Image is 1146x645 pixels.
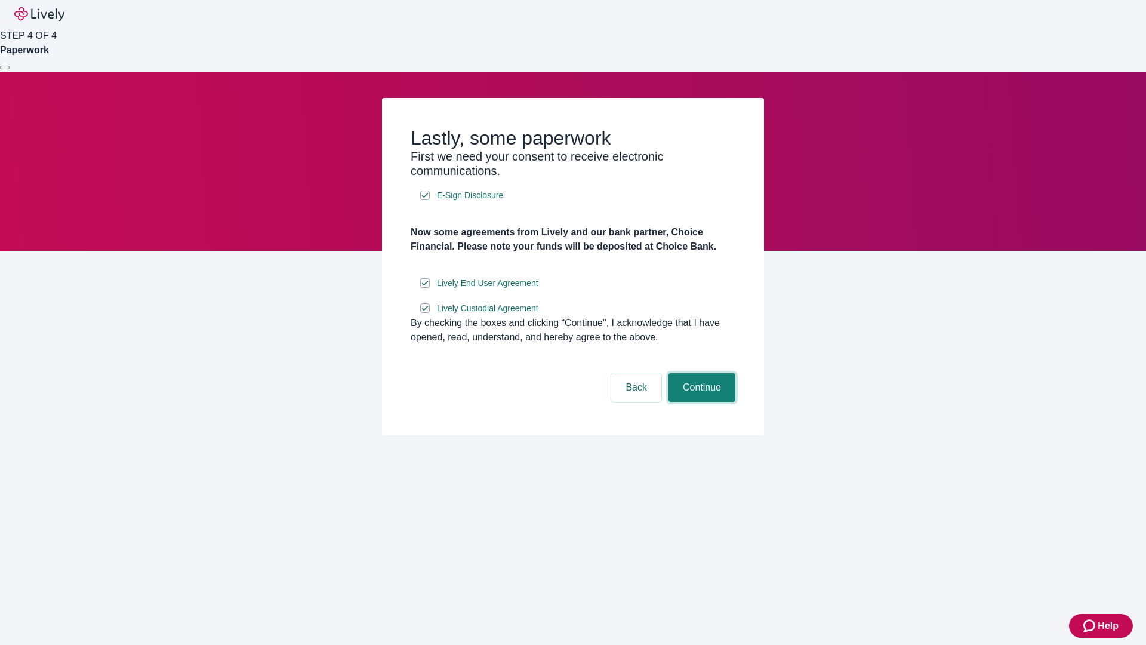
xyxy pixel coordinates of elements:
img: Lively [14,7,64,21]
h2: Lastly, some paperwork [411,127,735,149]
svg: Zendesk support icon [1083,619,1098,633]
span: Lively Custodial Agreement [437,302,538,315]
h3: First we need your consent to receive electronic communications. [411,149,735,178]
span: Lively End User Agreement [437,277,538,290]
a: e-sign disclosure document [435,276,541,291]
span: Help [1098,619,1119,633]
button: Zendesk support iconHelp [1069,614,1133,638]
h4: Now some agreements from Lively and our bank partner, Choice Financial. Please note your funds wi... [411,225,735,254]
button: Continue [668,373,735,402]
button: Back [611,373,661,402]
a: e-sign disclosure document [435,188,506,203]
span: E-Sign Disclosure [437,189,503,202]
a: e-sign disclosure document [435,301,541,316]
div: By checking the boxes and clicking “Continue", I acknowledge that I have opened, read, understand... [411,316,735,345]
